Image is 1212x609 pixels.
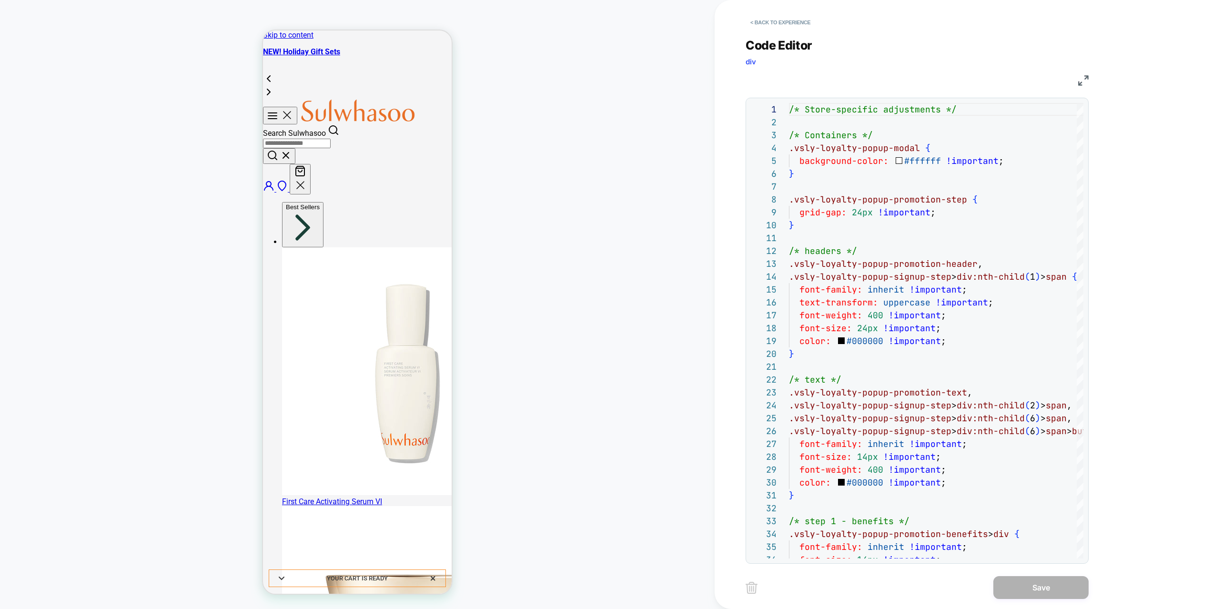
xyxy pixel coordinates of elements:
span: > [1040,413,1046,424]
button: Save [993,576,1089,599]
div: 17 [751,309,777,322]
span: 2 [1030,400,1035,411]
span: /* Store-specific adjustments */ [789,104,957,115]
span: 6 [1030,426,1035,436]
span: !important [883,554,936,565]
span: > [951,413,957,424]
div: 25 [751,412,777,425]
span: !important [909,284,962,295]
span: ; [936,323,941,334]
span: { [1072,271,1077,282]
div: 31 [751,489,777,502]
span: ; [936,451,941,462]
span: .vsly-loyalty-popup-promotion-step [789,194,967,205]
div: 23 [751,386,777,399]
div: 4 [751,142,777,154]
div: 15 [751,283,777,296]
div: 1 [751,103,777,116]
span: ; [941,335,946,346]
span: 24px [857,323,878,334]
span: span [1046,400,1067,411]
span: ; [962,284,967,295]
span: inherit [868,284,904,295]
span: !important [878,207,930,218]
span: ( [1025,271,1030,282]
span: > [1067,426,1072,436]
div: 16 [751,296,777,309]
div: 22 [751,373,777,386]
span: .vsly-loyalty-popup-signup-step [789,426,951,436]
span: > [988,528,993,539]
span: > [1040,426,1046,436]
span: .vsly-loyalty-popup-promotion-text [789,387,967,398]
span: ; [941,477,946,488]
span: font-size: [799,554,852,565]
span: color: [799,477,831,488]
button: Best Sellers [19,172,61,217]
div: 24 [751,399,777,412]
div: First Care Activating Serum VI [19,467,189,476]
div: 14 [751,270,777,283]
span: !important [883,323,936,334]
span: .vsly-loyalty-popup-promotion-header [789,258,978,269]
span: div:nth-child [957,400,1025,411]
div: 2 [751,116,777,129]
div: 28 [751,450,777,463]
span: span [1046,271,1067,282]
a: First Care Activating Serum VI [19,457,267,476]
span: grid-gap: [799,207,847,218]
span: ; [930,207,936,218]
span: font-size: [799,451,852,462]
span: ) [1035,271,1040,282]
span: #000000 [847,477,883,488]
span: !important [889,464,941,475]
span: !important [909,541,962,552]
div: 35 [751,540,777,553]
span: ; [999,155,1004,166]
div: 29 [751,463,777,476]
div: 6 [751,167,777,180]
span: div:nth-child [957,426,1025,436]
span: , [1067,400,1072,411]
div: 5 [751,154,777,167]
span: font-family: [799,438,862,449]
span: ( [1025,426,1030,436]
span: font-family: [799,541,862,552]
span: ; [988,297,993,308]
span: > [1040,400,1046,411]
span: #ffffff [904,155,941,166]
span: div [746,57,756,66]
span: Your cart is ready [64,544,125,551]
span: div:nth-child [957,271,1025,282]
span: { [925,142,930,153]
span: ; [941,310,946,321]
div: 30 [751,476,777,489]
span: 6 [1030,413,1035,424]
button: < Back to experience [746,15,815,30]
div: 10 [751,219,777,232]
img: delete [746,582,757,594]
span: span [1046,413,1067,424]
img: Sulwhasoo First Care Activating Serum, Korean skincare, first essence 60ml [19,217,267,465]
span: font-weight: [799,310,862,321]
span: .vsly-loyalty-popup-signup-step [789,271,951,282]
span: ) [1035,426,1040,436]
div: 33 [751,515,777,528]
span: !important [889,335,941,346]
span: .vsly-loyalty-popup-signup-step [789,413,951,424]
div: 20 [751,347,777,360]
span: !important [889,477,941,488]
div: 7 [751,180,777,193]
span: 24px [852,207,873,218]
span: div:nth-child [957,413,1025,424]
span: ; [941,464,946,475]
span: span [1046,426,1067,436]
span: 14px [857,451,878,462]
span: 14px [857,554,878,565]
div: 3 [751,129,777,142]
div: 11 [751,232,777,244]
span: > [951,400,957,411]
span: } [789,348,794,359]
div: 12 [751,244,777,257]
span: /* step 1 - benefits */ [789,516,909,527]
